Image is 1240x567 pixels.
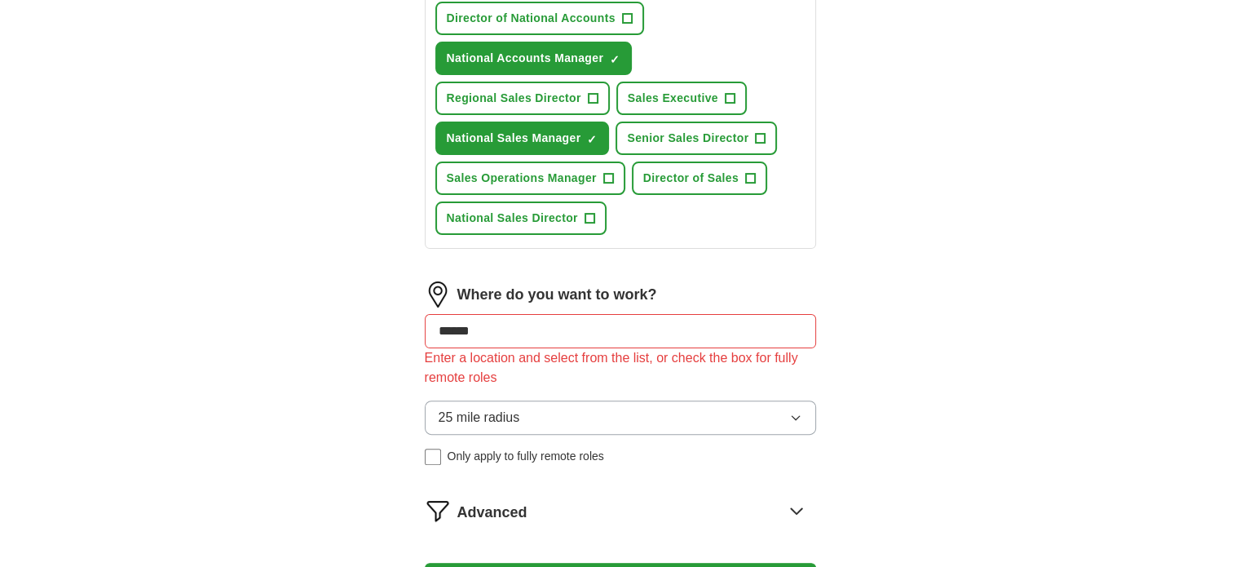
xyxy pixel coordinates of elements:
span: Director of Sales [643,170,739,187]
button: National Sales Director [435,202,607,235]
button: Senior Sales Director [616,122,777,155]
div: Enter a location and select from the list, or check the box for fully remote roles [425,348,816,388]
span: Senior Sales Director [627,130,748,147]
button: Sales Operations Manager [435,162,625,195]
span: ✓ [587,133,597,146]
span: Director of National Accounts [447,10,616,27]
span: 25 mile radius [439,408,520,427]
span: National Accounts Manager [447,50,604,67]
span: Advanced [457,502,527,524]
img: filter [425,498,451,524]
button: 25 mile radius [425,401,816,435]
span: Only apply to fully remote roles [448,448,604,465]
span: Regional Sales Director [447,90,581,107]
span: Sales Operations Manager [447,170,597,187]
img: location.png [425,281,451,308]
button: Sales Executive [616,82,747,115]
span: Sales Executive [628,90,718,107]
button: Director of Sales [632,162,767,195]
label: Where do you want to work? [457,284,657,306]
span: National Sales Director [447,210,578,227]
button: National Accounts Manager✓ [435,42,633,75]
button: National Sales Manager✓ [435,122,610,155]
span: ✓ [610,53,620,66]
span: National Sales Manager [447,130,581,147]
button: Director of National Accounts [435,2,644,35]
input: Only apply to fully remote roles [425,449,441,465]
button: Regional Sales Director [435,82,610,115]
